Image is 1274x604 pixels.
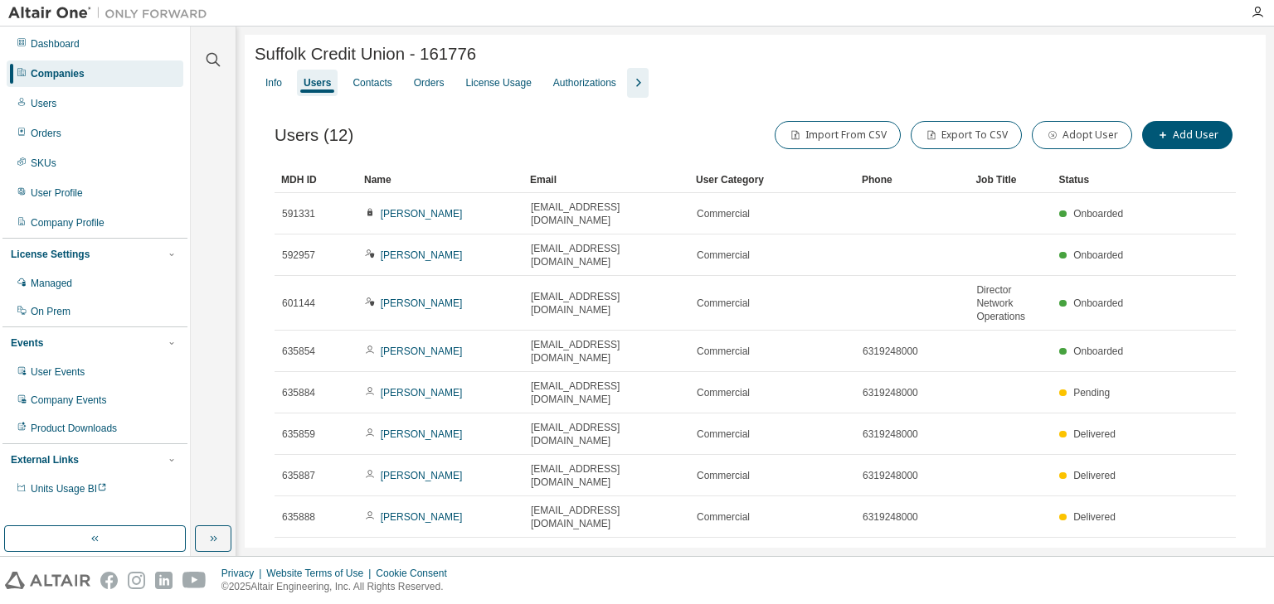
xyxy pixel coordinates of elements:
span: Delivered [1073,511,1116,523]
span: Delivered [1073,428,1116,440]
span: Onboarded [1073,249,1123,261]
div: Dashboard [31,37,80,51]
a: [PERSON_NAME] [381,470,463,481]
div: Product Downloads [31,422,117,435]
img: Altair One [8,5,216,22]
a: [PERSON_NAME] [381,297,463,309]
div: License Usage [465,76,531,89]
span: Director Network Operations [976,283,1044,323]
div: Orders [414,76,445,89]
span: Commercial [697,386,750,399]
span: [EMAIL_ADDRESS][DOMAIN_NAME] [531,545,682,572]
div: Managed [31,277,72,290]
span: [EMAIL_ADDRESS][DOMAIN_NAME] [531,242,682,268]
span: 635888 [282,510,315,524]
span: Commercial [697,428,750,441]
span: [EMAIL_ADDRESS][DOMAIN_NAME] [531,504,682,530]
span: 635859 [282,428,315,441]
span: [EMAIL_ADDRESS][DOMAIN_NAME] [531,421,682,447]
span: Commercial [697,345,750,358]
div: Company Events [31,394,106,407]
div: Users [304,76,331,89]
div: Job Title [975,167,1045,193]
div: Name [364,167,517,193]
span: [EMAIL_ADDRESS][DOMAIN_NAME] [531,379,682,406]
span: 635884 [282,386,315,399]
div: User Profile [31,186,83,200]
div: Website Terms of Use [266,567,376,580]
p: © 2025 Altair Engineering, Inc. All Rights Reserved. [221,580,457,594]
a: [PERSON_NAME] [381,387,463,399]
span: 6319248000 [863,510,918,524]
span: Delivered [1073,470,1116,481]
span: Units Usage BI [31,483,107,495]
div: User Category [696,167,849,193]
div: SKUs [31,157,56,170]
div: Users [31,97,56,110]
a: [PERSON_NAME] [381,345,463,357]
span: Suffolk Credit Union - 161776 [255,45,476,64]
span: Commercial [697,207,750,220]
img: altair_logo.svg [5,572,90,589]
div: Companies [31,67,85,80]
span: Commercial [697,469,750,482]
div: Info [265,76,282,89]
span: 6319248000 [863,428,918,441]
a: [PERSON_NAME] [381,249,463,261]
span: [EMAIL_ADDRESS][DOMAIN_NAME] [531,338,682,365]
div: On Prem [31,305,71,318]
div: MDH ID [281,167,351,193]
span: 6319248000 [863,386,918,399]
img: instagram.svg [128,572,145,589]
div: Company Profile [31,216,105,230]
a: [PERSON_NAME] [381,511,463,523]
button: Export To CSV [911,121,1022,149]
span: 592957 [282,249,315,262]
button: Add User [1142,121,1233,149]
span: 6319248000 [863,345,918,358]
div: User Events [31,365,85,379]
span: Onboarded [1073,297,1123,309]
div: External Links [11,453,79,466]
span: Onboarded [1073,345,1123,357]
a: [PERSON_NAME] [381,208,463,220]
img: linkedin.svg [155,572,173,589]
span: Commercial [697,249,750,262]
div: License Settings [11,248,90,261]
span: 635887 [282,469,315,482]
div: Phone [862,167,962,193]
span: Commercial [697,510,750,524]
div: Cookie Consent [376,567,456,580]
div: Privacy [221,567,266,580]
div: Authorizations [553,76,616,89]
span: Onboarded [1073,208,1123,220]
div: Status [1058,167,1128,193]
span: Commercial [697,297,750,310]
img: youtube.svg [182,572,207,589]
span: [EMAIL_ADDRESS][DOMAIN_NAME] [531,290,682,316]
div: Orders [31,127,61,140]
span: 635854 [282,345,315,358]
span: 6319248000 [863,469,918,482]
span: Users (12) [275,126,353,145]
span: 601144 [282,297,315,310]
span: Pending [1073,387,1110,399]
div: Email [530,167,683,193]
button: Import From CSV [775,121,901,149]
span: 591331 [282,207,315,220]
span: [EMAIL_ADDRESS][DOMAIN_NAME] [531,201,682,227]
a: [PERSON_NAME] [381,428,463,440]
img: facebook.svg [100,572,118,589]
span: [EMAIL_ADDRESS][DOMAIN_NAME] [531,462,682,489]
div: Contacts [353,76,391,89]
button: Adopt User [1032,121,1132,149]
div: Events [11,336,43,350]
